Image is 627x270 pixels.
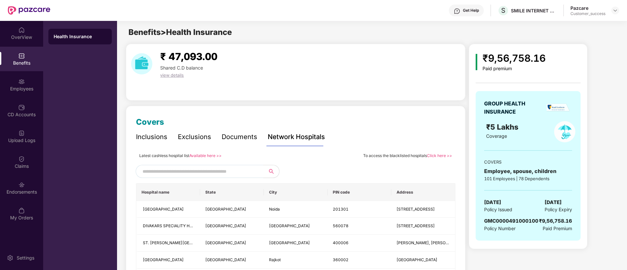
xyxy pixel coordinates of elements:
[160,51,217,62] span: ₹ 47,093.00
[269,207,280,212] span: Noida
[545,199,562,206] span: [DATE]
[143,257,184,262] span: [GEOGRAPHIC_DATA]
[391,252,455,269] td: 2nd Floor Shri Ram Complex, Kothariya Road
[18,182,25,188] img: svg+xml;base64,PHN2ZyBpZD0iRW5kb3JzZW1lbnRzIiB4bWxucz0iaHR0cDovL3d3dy53My5vcmcvMjAwMC9zdmciIHdpZH...
[268,132,325,142] div: Network Hospitals
[484,175,572,182] div: 101 Employees | 78 Dependents
[484,167,572,175] div: Employee, spouse, children
[463,8,479,13] div: Get Help
[200,235,264,252] td: Maharashtra
[131,53,152,74] img: download
[397,190,450,195] span: Address
[501,7,505,14] span: S
[136,252,200,269] td: KHUSHEE EYE HOSPITAL LASER CENTER
[486,122,520,131] span: ₹5 Lakhs
[397,223,435,228] span: [STREET_ADDRESS]
[205,207,246,212] span: [GEOGRAPHIC_DATA]
[328,183,391,201] th: PIN code
[391,218,455,235] td: No 220, 9th Cross Road, 2nd Phase, J P Nagar
[18,156,25,162] img: svg+xml;base64,PHN2ZyBpZD0iQ2xhaW0iIHhtbG5zPSJodHRwOi8vd3d3LnczLm9yZy8yMDAwL3N2ZyIgd2lkdGg9IjIwIi...
[200,201,264,218] td: Uttar Pradesh
[143,240,223,245] span: ST. [PERSON_NAME][GEOGRAPHIC_DATA]
[178,132,211,142] div: Exclusions
[160,65,203,71] span: Shared C.D balance
[18,207,25,214] img: svg+xml;base64,PHN2ZyBpZD0iTXlfT3JkZXJzIiBkYXRhLW5hbWU9Ik15IE9yZGVycyIgeG1sbnM9Imh0dHA6Ly93d3cudz...
[269,223,310,228] span: [GEOGRAPHIC_DATA]
[264,218,328,235] td: Bangalore
[397,240,463,245] span: [PERSON_NAME], [PERSON_NAME]
[397,207,435,212] span: [STREET_ADDRESS]
[264,201,328,218] td: Noida
[18,27,25,33] img: svg+xml;base64,PHN2ZyBpZD0iSG9tZSIgeG1sbnM9Imh0dHA6Ly93d3cudzMub3JnLzIwMDAvc3ZnIiB3aWR0aD0iMjAiIG...
[484,206,512,213] span: Policy Issued
[222,132,257,142] div: Documents
[454,8,460,14] img: svg+xml;base64,PHN2ZyBpZD0iSGVscC0zMngzMiIgeG1sbnM9Imh0dHA6Ly93d3cudzMub3JnLzIwMDAvc3ZnIiB3aWR0aD...
[483,66,546,71] div: Paid premium
[333,223,348,228] span: 560078
[570,11,605,16] div: Customer_success
[397,257,437,262] span: [GEOGRAPHIC_DATA]
[200,183,264,201] th: State
[264,252,328,269] td: Rajkot
[143,207,184,212] span: [GEOGRAPHIC_DATA]
[136,183,200,201] th: Hospital name
[189,153,222,158] a: Available here >>
[484,218,538,224] span: GMC0000491000100
[613,8,618,13] img: svg+xml;base64,PHN2ZyBpZD0iRHJvcGRvd24tMzJ4MzIiIHhtbG5zPSJodHRwOi8vd3d3LnczLm9yZy8yMDAwL3N2ZyIgd2...
[205,257,246,262] span: [GEOGRAPHIC_DATA]
[18,104,25,111] img: svg+xml;base64,PHN2ZyBpZD0iQ0RfQWNjb3VudHMiIGRhdGEtbmFtZT0iQ0QgQWNjb3VudHMiIHhtbG5zPSJodHRwOi8vd3...
[8,6,50,15] img: New Pazcare Logo
[18,78,25,85] img: svg+xml;base64,PHN2ZyBpZD0iRW1wbG95ZWVzIiB4bWxucz0iaHR0cDovL3d3dy53My5vcmcvMjAwMC9zdmciIHdpZHRoPS...
[547,103,570,112] img: insurerLogo
[15,255,36,261] div: Settings
[136,132,167,142] div: Inclusions
[18,130,25,136] img: svg+xml;base64,PHN2ZyBpZD0iVXBsb2FkX0xvZ3MiIGRhdGEtbmFtZT0iVXBsb2FkIExvZ3MiIHhtbG5zPSJodHRwOi8vd3...
[264,183,328,201] th: City
[511,8,557,14] div: SMILE INTERNET TECHNOLOGIES PRIVATE LIMITED
[427,153,452,158] a: Click here >>
[269,240,310,245] span: [GEOGRAPHIC_DATA]
[139,153,189,158] span: Latest cashless hospital list
[484,159,572,165] div: COVERS
[136,235,200,252] td: ST. ELIZABETH S HOSPITAL
[143,223,206,228] span: DIVAKARS SPECIALITY HOSPITAL
[333,207,348,212] span: 201301
[128,27,232,37] span: Benefits > Health Insurance
[200,218,264,235] td: Karnataka
[476,54,477,70] img: icon
[136,201,200,218] td: METRO HOSPITAL AND HEART INSTITUTE
[18,53,25,59] img: svg+xml;base64,PHN2ZyBpZD0iQmVuZWZpdHMiIHhtbG5zPSJodHRwOi8vd3d3LnczLm9yZy8yMDAwL3N2ZyIgd2lkdGg9Ij...
[363,153,427,158] span: To access the blacklisted hospitals
[333,257,348,262] span: 360002
[545,206,572,213] span: Policy Expiry
[391,183,455,201] th: Address
[7,255,13,261] img: svg+xml;base64,PHN2ZyBpZD0iU2V0dGluZy0yMHgyMCIgeG1sbnM9Imh0dHA6Ly93d3cudzMub3JnLzIwMDAvc3ZnIiB3aW...
[136,117,164,127] span: Covers
[484,100,541,116] div: GROUP HEALTH INSURANCE
[391,201,455,218] td: Block X-1, Vyapar Marg, L-94, Sector 12
[269,257,281,262] span: Rajkot
[486,133,507,139] span: Coverage
[539,217,572,225] div: ₹9,56,758.16
[205,223,246,228] span: [GEOGRAPHIC_DATA]
[142,190,195,195] span: Hospital name
[263,169,279,174] span: search
[263,165,280,178] button: search
[205,240,246,245] span: [GEOGRAPHIC_DATA]
[391,235,455,252] td: J Mehta, Malbar Hill
[333,240,348,245] span: 400006
[136,218,200,235] td: DIVAKARS SPECIALITY HOSPITAL
[200,252,264,269] td: Gujarat
[554,121,575,142] img: policyIcon
[264,235,328,252] td: Mumbai
[570,5,605,11] div: Pazcare
[160,72,184,78] span: view details
[483,51,546,66] div: ₹9,56,758.16
[484,199,501,206] span: [DATE]
[543,225,572,232] span: Paid Premium
[54,33,107,40] div: Health Insurance
[484,226,516,231] span: Policy Number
